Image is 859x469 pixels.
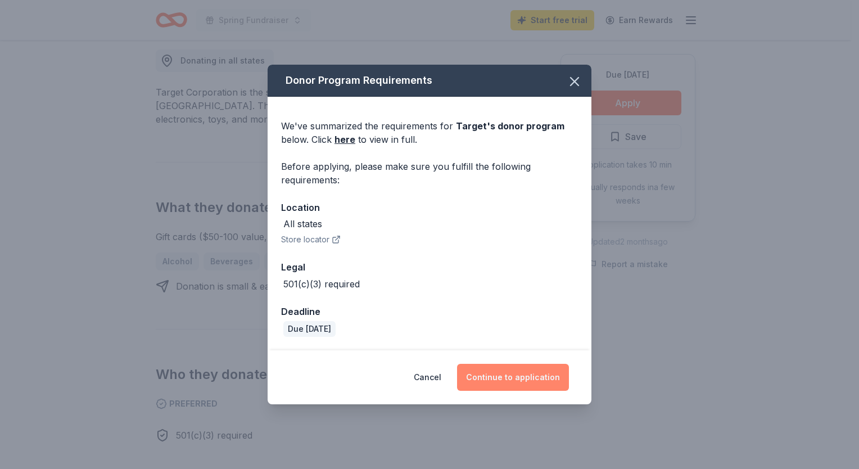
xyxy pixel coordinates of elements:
div: Deadline [281,304,578,319]
div: All states [283,217,322,231]
div: Legal [281,260,578,274]
div: We've summarized the requirements for below. Click to view in full. [281,119,578,146]
div: 501(c)(3) required [283,277,360,291]
div: Location [281,200,578,215]
button: Store locator [281,233,341,246]
button: Cancel [414,364,441,391]
button: Continue to application [457,364,569,391]
div: Donor Program Requirements [268,65,591,97]
a: here [334,133,355,146]
div: Before applying, please make sure you fulfill the following requirements: [281,160,578,187]
div: Due [DATE] [283,321,336,337]
span: Target 's donor program [456,120,564,132]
